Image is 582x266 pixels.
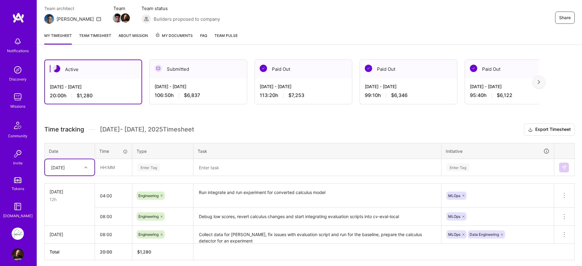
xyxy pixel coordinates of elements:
[12,228,24,240] img: Pearl: ML Engineering Team
[10,103,25,110] div: Missions
[13,160,23,166] div: Invite
[214,33,238,38] span: Team Pulse
[12,91,24,103] img: teamwork
[360,60,457,78] div: Paid Out
[12,12,24,23] img: logo
[49,231,90,238] div: [DATE]
[470,232,499,237] span: Data Engineering
[119,32,148,45] a: About Mission
[3,213,33,219] div: [DOMAIN_NAME]
[155,92,242,99] div: 106:50 h
[95,188,132,204] input: HH:MM
[50,92,137,99] div: 20:00 h
[12,148,24,160] img: Invite
[44,14,54,24] img: Team Architect
[214,32,238,45] a: Team Pulse
[57,16,94,22] div: [PERSON_NAME]
[44,5,101,12] span: Team architect
[132,143,193,159] th: Type
[12,248,24,261] img: User Avatar
[77,92,93,99] span: $1,280
[7,48,29,54] div: Notifications
[555,12,575,24] button: Share
[154,16,220,22] span: Builders proposed to company
[391,92,408,99] span: $6,346
[99,148,128,154] div: Time
[465,60,562,78] div: Paid Out
[95,243,132,260] th: 20:00
[155,32,193,45] a: My Documents
[470,92,557,99] div: 95:40 h
[497,92,512,99] span: $6,122
[260,92,347,99] div: 113:20 h
[49,189,90,195] div: [DATE]
[45,60,141,79] div: Active
[51,164,65,171] div: [DATE]
[194,226,441,243] textarea: Collect data for [PERSON_NAME], fix issues with evaluation script and run for the baseline, prepa...
[12,35,24,48] img: bell
[95,226,132,243] input: HH:MM
[113,5,129,12] span: Team
[200,32,207,45] a: FAQ
[141,5,220,12] span: Team status
[470,83,557,90] div: [DATE] - [DATE]
[470,65,477,72] img: Paid Out
[121,13,130,23] img: Team Member Avatar
[288,92,304,99] span: $7,253
[538,80,540,84] img: right
[113,13,121,23] a: Team Member Avatar
[448,232,460,237] span: MLOps
[14,177,21,183] img: tokens
[10,248,25,261] a: User Avatar
[365,83,452,90] div: [DATE] - [DATE]
[121,13,129,23] a: Team Member Avatar
[528,127,533,133] i: icon Download
[448,214,460,219] span: MLOps
[260,65,267,72] img: Paid Out
[9,76,27,82] div: Discovery
[10,228,25,240] a: Pearl: ML Engineering Team
[79,32,111,45] a: Team timesheet
[559,15,571,21] span: Share
[260,83,347,90] div: [DATE] - [DATE]
[155,32,193,39] span: My Documents
[138,232,159,237] span: Engineering
[53,65,60,72] img: Active
[255,60,352,78] div: Paid Out
[45,243,95,260] th: Total
[446,148,550,155] div: Initiative
[448,193,460,198] span: MLOps
[45,143,95,159] th: Date
[137,163,160,172] div: Enter Tag
[96,16,101,21] i: icon Mail
[365,92,452,99] div: 99:10 h
[193,143,441,159] th: Task
[155,83,242,90] div: [DATE] - [DATE]
[8,133,27,139] div: Community
[141,14,151,24] img: Builders proposed to company
[194,184,441,207] textarea: Run integrate and run experiment for converted calculus model
[194,208,441,225] textarea: Debug low scores, revert calculus changes and start integrating evaluation scripts into cv-eval-l...
[10,118,25,133] img: Community
[155,65,162,72] img: Submitted
[137,249,151,254] span: $ 1,280
[150,60,247,78] div: Submitted
[44,126,84,133] span: Time tracking
[50,84,137,90] div: [DATE] - [DATE]
[562,165,566,170] img: Submit
[12,64,24,76] img: discovery
[113,13,122,23] img: Team Member Avatar
[12,200,24,213] img: guide book
[447,163,469,172] div: Enter Tag
[365,65,372,72] img: Paid Out
[100,126,194,133] span: [DATE] - [DATE] , 2025 Timesheet
[524,124,575,136] button: Export Timesheet
[184,92,200,99] span: $6,837
[12,185,24,192] div: Tokens
[84,166,87,169] i: icon Chevron
[44,32,72,45] a: My timesheet
[49,196,90,203] div: 12h
[138,214,159,219] span: Engineering
[138,193,159,198] span: Engineering
[95,159,132,175] input: HH:MM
